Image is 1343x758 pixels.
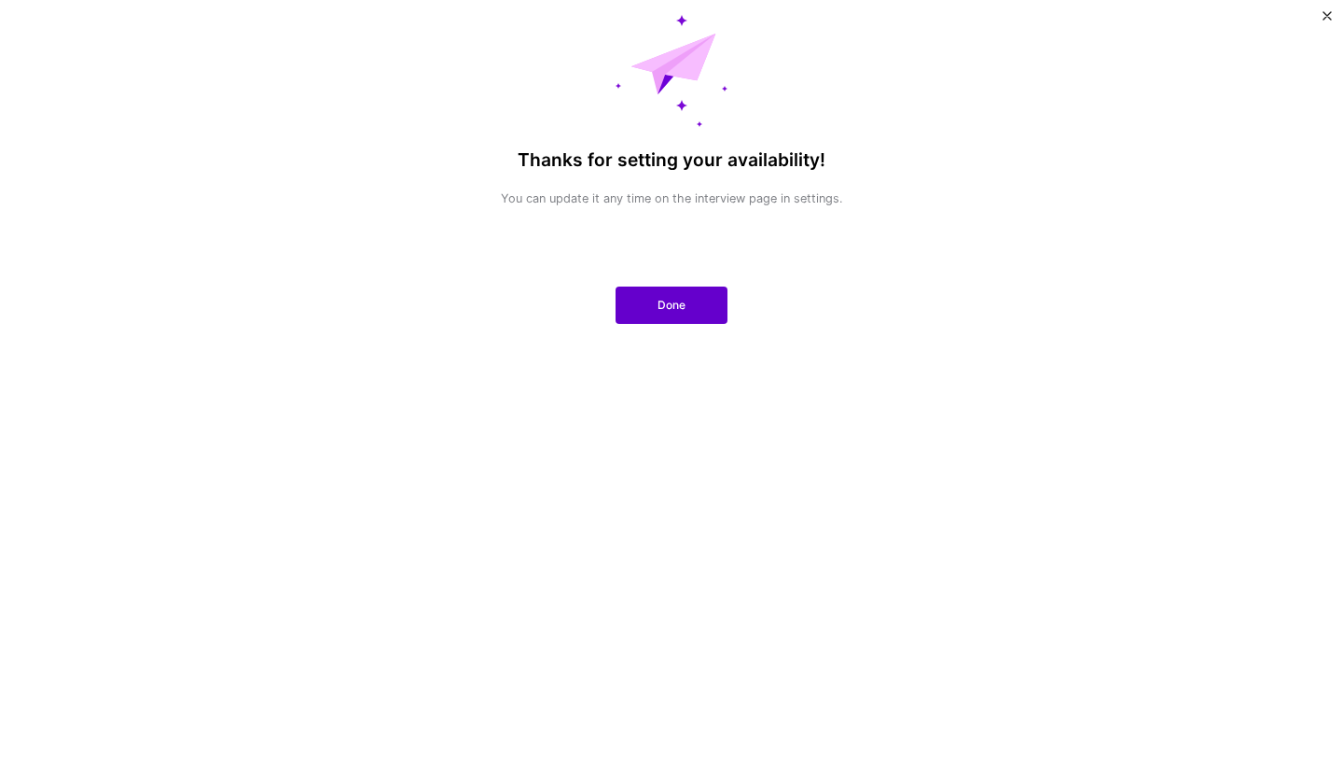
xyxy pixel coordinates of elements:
[487,190,857,207] p: You can update it any time on the interview page in settings.
[1322,11,1332,31] button: Close
[616,287,727,324] button: Done
[518,149,825,171] h4: Thanks for setting your availability!
[616,15,727,127] img: Message Sent
[658,297,685,314] span: Done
